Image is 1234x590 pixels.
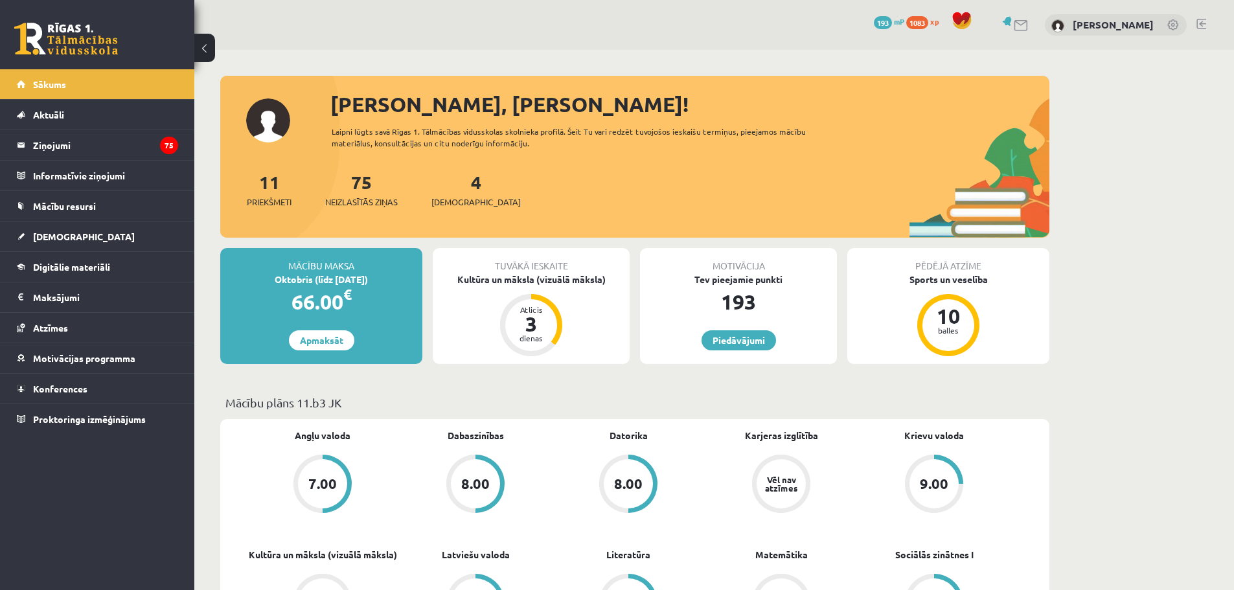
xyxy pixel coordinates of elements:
[343,285,352,304] span: €
[512,313,551,334] div: 3
[332,126,829,149] div: Laipni lūgts savā Rīgas 1. Tālmācības vidusskolas skolnieka profilā. Šeit Tu vari redzēt tuvojošo...
[220,286,422,317] div: 66.00
[225,394,1044,411] p: Mācību plāns 11.b3 JK
[17,374,178,403] a: Konferences
[33,282,178,312] legend: Maksājumi
[512,306,551,313] div: Atlicis
[894,16,904,27] span: mP
[1051,19,1064,32] img: Sindija Rače
[461,477,490,491] div: 8.00
[433,273,630,286] div: Kultūra un māksla (vizuālā māksla)
[33,161,178,190] legend: Informatīvie ziņojumi
[847,273,1049,286] div: Sports un veselība
[847,248,1049,273] div: Pēdējā atzīme
[448,429,504,442] a: Dabaszinības
[640,248,837,273] div: Motivācija
[606,548,650,562] a: Literatūra
[33,352,135,364] span: Motivācijas programma
[33,261,110,273] span: Digitālie materiāli
[33,78,66,90] span: Sākums
[431,196,521,209] span: [DEMOGRAPHIC_DATA]
[246,455,399,516] a: 7.00
[220,248,422,273] div: Mācību maksa
[755,548,808,562] a: Matemātika
[17,252,178,282] a: Digitālie materiāli
[17,161,178,190] a: Informatīvie ziņojumi
[904,429,964,442] a: Krievu valoda
[552,455,705,516] a: 8.00
[325,196,398,209] span: Neizlasītās ziņas
[858,455,1011,516] a: 9.00
[920,477,948,491] div: 9.00
[33,231,135,242] span: [DEMOGRAPHIC_DATA]
[895,548,974,562] a: Sociālās zinātnes I
[330,89,1049,120] div: [PERSON_NAME], [PERSON_NAME]!
[17,130,178,160] a: Ziņojumi75
[929,306,968,326] div: 10
[431,170,521,209] a: 4[DEMOGRAPHIC_DATA]
[906,16,928,29] span: 1083
[640,273,837,286] div: Tev pieejamie punkti
[640,286,837,317] div: 193
[874,16,892,29] span: 193
[930,16,939,27] span: xp
[442,548,510,562] a: Latviešu valoda
[702,330,776,350] a: Piedāvājumi
[247,170,291,209] a: 11Priekšmeti
[17,100,178,130] a: Aktuāli
[17,404,178,434] a: Proktoringa izmēģinājums
[17,282,178,312] a: Maksājumi
[906,16,945,27] a: 1083 xp
[220,273,422,286] div: Oktobris (līdz [DATE])
[33,130,178,160] legend: Ziņojumi
[33,200,96,212] span: Mācību resursi
[929,326,968,334] div: balles
[17,313,178,343] a: Atzīmes
[325,170,398,209] a: 75Neizlasītās ziņas
[17,343,178,373] a: Motivācijas programma
[14,23,118,55] a: Rīgas 1. Tālmācības vidusskola
[17,221,178,251] a: [DEMOGRAPHIC_DATA]
[247,196,291,209] span: Priekšmeti
[512,334,551,342] div: dienas
[745,429,818,442] a: Karjeras izglītība
[33,413,146,425] span: Proktoringa izmēģinājums
[33,109,64,120] span: Aktuāli
[610,429,648,442] a: Datorika
[399,455,552,516] a: 8.00
[614,477,643,491] div: 8.00
[295,429,350,442] a: Angļu valoda
[17,191,178,221] a: Mācību resursi
[433,273,630,358] a: Kultūra un māksla (vizuālā māksla) Atlicis 3 dienas
[847,273,1049,358] a: Sports un veselība 10 balles
[33,322,68,334] span: Atzīmes
[705,455,858,516] a: Vēl nav atzīmes
[308,477,337,491] div: 7.00
[433,248,630,273] div: Tuvākā ieskaite
[160,137,178,154] i: 75
[249,548,397,562] a: Kultūra un māksla (vizuālā māksla)
[874,16,904,27] a: 193 mP
[33,383,87,394] span: Konferences
[17,69,178,99] a: Sākums
[1073,18,1154,31] a: [PERSON_NAME]
[763,475,799,492] div: Vēl nav atzīmes
[289,330,354,350] a: Apmaksāt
